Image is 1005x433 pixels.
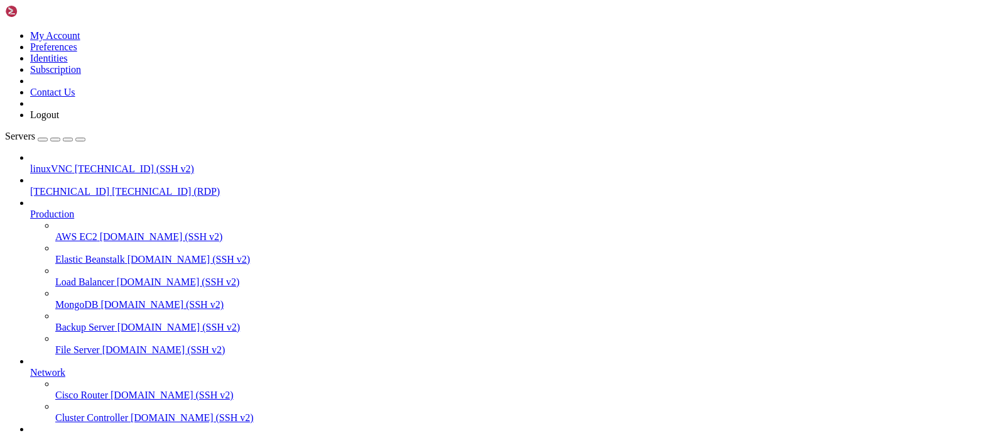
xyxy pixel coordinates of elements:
span: Elastic Beanstalk [55,254,125,265]
li: File Server [DOMAIN_NAME] (SSH v2) [55,333,1000,356]
a: Preferences [30,41,77,52]
li: Load Balancer [DOMAIN_NAME] (SSH v2) [55,265,1000,288]
a: Elastic Beanstalk [DOMAIN_NAME] (SSH v2) [55,254,1000,265]
a: MongoDB [DOMAIN_NAME] (SSH v2) [55,299,1000,310]
span: [DOMAIN_NAME] (SSH v2) [117,277,240,287]
span: [TECHNICAL_ID] (RDP) [112,186,220,197]
li: [TECHNICAL_ID] [TECHNICAL_ID] (RDP) [30,175,1000,197]
a: Load Balancer [DOMAIN_NAME] (SSH v2) [55,277,1000,288]
li: Elastic Beanstalk [DOMAIN_NAME] (SSH v2) [55,243,1000,265]
li: linuxVNC [TECHNICAL_ID] (SSH v2) [30,152,1000,175]
a: Identities [30,53,68,63]
span: Servers [5,131,35,141]
a: Cisco Router [DOMAIN_NAME] (SSH v2) [55,390,1000,401]
li: Cluster Controller [DOMAIN_NAME] (SSH v2) [55,401,1000,424]
a: [TECHNICAL_ID] [TECHNICAL_ID] (RDP) [30,186,1000,197]
span: [DOMAIN_NAME] (SSH v2) [100,299,224,310]
span: Network [30,367,65,378]
span: Backup Server [55,322,115,332]
span: MongoDB [55,299,98,310]
li: MongoDB [DOMAIN_NAME] (SSH v2) [55,288,1000,310]
a: Contact Us [30,87,75,97]
li: AWS EC2 [DOMAIN_NAME] (SSH v2) [55,220,1000,243]
li: Backup Server [DOMAIN_NAME] (SSH v2) [55,310,1000,333]
span: Production [30,209,74,219]
a: Cluster Controller [DOMAIN_NAME] (SSH v2) [55,412,1000,424]
li: Production [30,197,1000,356]
span: [DOMAIN_NAME] (SSH v2) [131,412,254,423]
a: Subscription [30,64,81,75]
span: [DOMAIN_NAME] (SSH v2) [100,231,223,242]
li: Network [30,356,1000,424]
a: Logout [30,109,59,120]
a: linuxVNC [TECHNICAL_ID] (SSH v2) [30,163,1000,175]
span: linuxVNC [30,163,72,174]
img: Shellngn [5,5,77,18]
li: Cisco Router [DOMAIN_NAME] (SSH v2) [55,378,1000,401]
a: Network [30,367,1000,378]
a: Production [30,209,1000,220]
span: Cluster Controller [55,412,128,423]
span: [DOMAIN_NAME] (SSH v2) [111,390,234,400]
span: AWS EC2 [55,231,97,242]
a: File Server [DOMAIN_NAME] (SSH v2) [55,344,1000,356]
span: [DOMAIN_NAME] (SSH v2) [117,322,241,332]
a: AWS EC2 [DOMAIN_NAME] (SSH v2) [55,231,1000,243]
span: [TECHNICAL_ID] [30,186,109,197]
a: Servers [5,131,85,141]
a: My Account [30,30,80,41]
span: [TECHNICAL_ID] (SSH v2) [75,163,194,174]
a: Backup Server [DOMAIN_NAME] (SSH v2) [55,322,1000,333]
span: [DOMAIN_NAME] (SSH v2) [128,254,251,265]
span: Cisco Router [55,390,108,400]
span: [DOMAIN_NAME] (SSH v2) [102,344,225,355]
span: Load Balancer [55,277,114,287]
span: File Server [55,344,100,355]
